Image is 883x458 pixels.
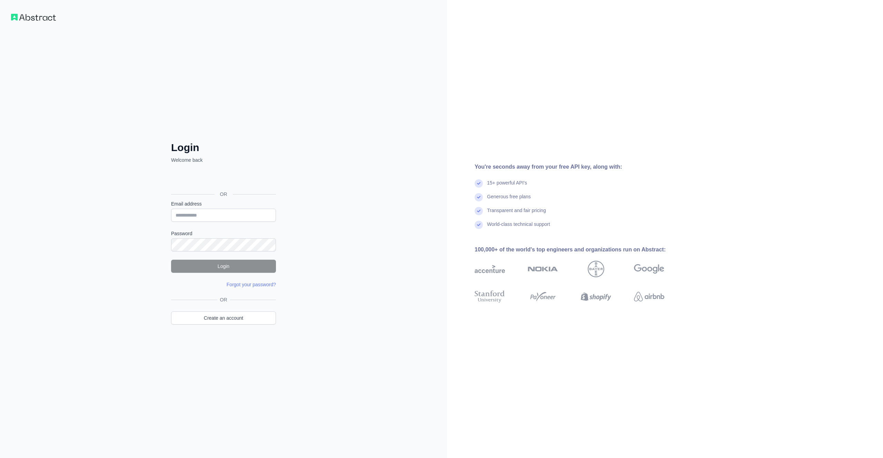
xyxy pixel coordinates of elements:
h2: Login [171,141,276,154]
img: stanford university [475,289,505,304]
div: 100,000+ of the world's top engineers and organizations run on Abstract: [475,246,686,254]
span: OR [215,191,233,198]
img: accenture [475,261,505,277]
div: You're seconds away from your free API key, along with: [475,163,686,171]
img: check mark [475,193,483,201]
p: Welcome back [171,157,276,163]
span: OR [217,296,230,303]
img: nokia [528,261,558,277]
div: Generous free plans [487,193,531,207]
img: check mark [475,221,483,229]
label: Email address [171,200,276,207]
div: Transparent and fair pricing [487,207,546,221]
a: Create an account [171,311,276,325]
img: shopify [581,289,611,304]
img: check mark [475,207,483,215]
button: Login [171,260,276,273]
img: bayer [588,261,604,277]
iframe: Sign in with Google Button [168,171,278,186]
img: check mark [475,179,483,188]
img: google [634,261,664,277]
img: payoneer [528,289,558,304]
a: Forgot your password? [227,282,276,287]
div: 15+ powerful API's [487,179,527,193]
div: World-class technical support [487,221,550,235]
img: airbnb [634,289,664,304]
img: Workflow [11,14,56,21]
label: Password [171,230,276,237]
